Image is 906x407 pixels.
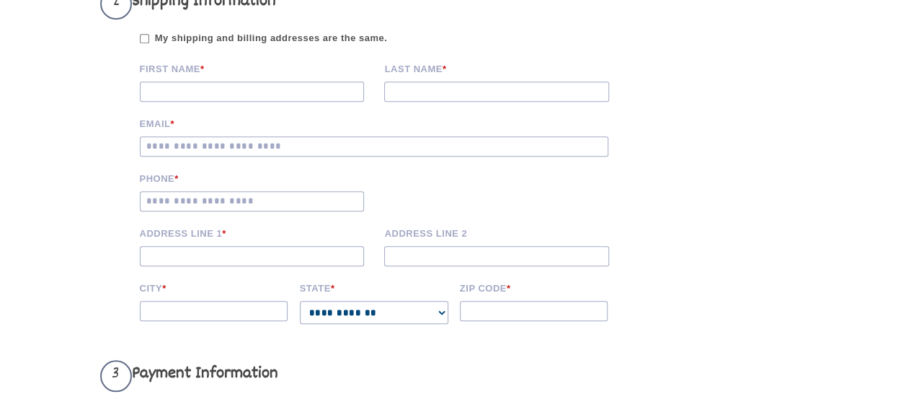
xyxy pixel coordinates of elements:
[140,171,375,184] label: Phone
[384,61,619,74] label: Last name
[140,34,149,43] input: My shipping and billing addresses are the same.
[155,30,596,46] span: My shipping and billing addresses are the same.
[140,226,375,239] label: Address Line 1
[100,360,132,392] span: 3
[140,116,630,129] label: Email
[460,281,610,294] label: Zip code
[140,281,290,294] label: City
[100,360,630,392] h3: Payment Information
[384,226,619,239] label: Address Line 2
[140,61,375,74] label: First Name
[300,281,450,294] label: State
